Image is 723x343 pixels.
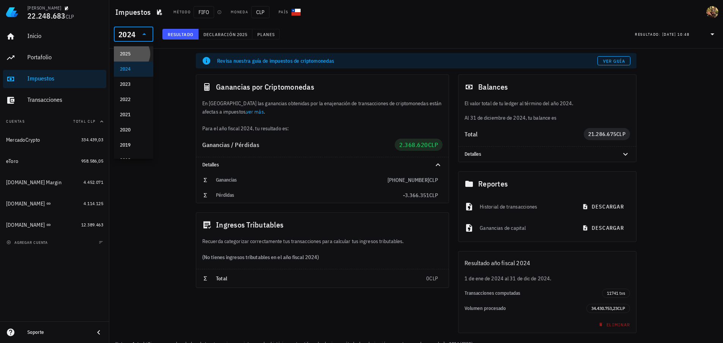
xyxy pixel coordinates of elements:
span: 21.286.675 [588,131,617,138]
div: Balances [458,75,636,99]
div: 2018 [120,157,147,163]
div: [PERSON_NAME] [27,5,61,11]
span: 2.368.620 [399,141,428,149]
span: 22.248.683 [27,11,66,21]
button: descargar [578,200,630,213]
div: Portafolio [27,54,103,61]
div: Ingresos Tributables [196,213,449,237]
div: MercadoCrypto [6,137,40,143]
div: Detalles [465,151,612,157]
div: Pérdidas [216,192,403,198]
div: (No tienes ingresos tributables en el año fiscal 2024) [196,245,449,269]
div: 2019 [120,142,147,148]
span: 2025 [236,32,247,37]
span: Total [216,275,227,282]
span: Ver guía [603,58,625,64]
a: [DOMAIN_NAME] Margin 4.452.071 [3,173,106,191]
img: LedgiFi [6,6,18,18]
a: Ver guía [597,56,630,65]
div: Resultado: [635,29,662,39]
div: avatar [706,6,718,18]
a: Inicio [3,27,106,46]
span: Eliminar [597,322,630,327]
button: descargar [578,221,630,235]
div: [DATE] 10:48 [662,31,690,38]
div: Transacciones computadas [465,290,602,296]
div: Ganancias [216,177,387,183]
a: Portafolio [3,49,106,67]
span: CLP [428,141,438,149]
div: 2025 [120,51,147,57]
span: Resultado [167,32,194,37]
button: Resultado [162,29,198,40]
div: 1 de ene de 2024 al 31 de dic de 2024. [458,274,636,283]
span: Ganancias / Pérdidas [202,141,259,149]
div: País [279,9,288,15]
div: 2024 [120,66,147,72]
span: 12.389.463 [81,222,103,228]
a: [DOMAIN_NAME] 12.389.463 [3,216,106,234]
div: 2024 [114,27,153,42]
div: Detalles [196,157,449,172]
div: En [GEOGRAPHIC_DATA] las ganancias obtenidas por la enajenación de transacciones de criptomonedas... [196,99,449,133]
span: [PHONE_NUMBER] [387,177,429,183]
div: Ganancias de capital [480,220,571,236]
div: 2022 [120,96,147,103]
div: [DOMAIN_NAME] [6,201,45,207]
h1: Impuestos [115,6,154,18]
div: 2024 [118,31,135,38]
span: 958.586,05 [81,158,103,164]
span: 4.452.071 [83,179,103,185]
button: Eliminar [594,319,633,330]
div: Método [173,9,191,15]
div: Historial de transacciones [480,198,571,215]
a: [DOMAIN_NAME] 4.114.125 [3,194,106,213]
div: Total [465,131,584,137]
span: 34.430.753,23 [591,305,617,311]
span: Total CLP [73,119,96,124]
div: Detalles [202,162,424,168]
div: [DOMAIN_NAME] [6,222,45,228]
span: CLP [429,275,438,282]
span: 11741 txs [607,289,625,297]
a: Transacciones [3,91,106,109]
span: CLP [616,131,625,138]
span: Planes [257,32,275,37]
span: FIFO [194,6,214,18]
div: 2021 [120,112,147,118]
button: Planes [252,29,280,40]
a: Impuestos [3,70,106,88]
div: Resultado:[DATE] 10:48 [630,27,721,41]
div: Al 31 de diciembre de 2024, tu balance es [458,99,636,122]
span: Declaración [203,32,236,37]
div: Reportes [458,172,636,196]
div: Ganancias por Criptomonedas [196,75,449,99]
a: ver más [246,108,264,115]
div: Resultado año fiscal 2024 [458,251,636,274]
div: eToro [6,158,18,164]
p: El valor total de tu ledger al término del año 2024. [465,99,630,107]
a: eToro 958.586,05 [3,152,106,170]
div: Volumen procesado [465,305,586,311]
span: agregar cuenta [8,240,48,245]
span: CLP [66,13,74,20]
div: Revisa nuestra guía de impuestos de criptomonedas [217,57,597,65]
span: descargar [584,224,624,231]
span: 0 [426,275,429,282]
div: 2023 [120,81,147,87]
div: Recuerda categorizar correctamente tus transacciones para calcular tus ingresos tributables. [196,237,449,245]
div: 2020 [120,127,147,133]
span: CLP [251,6,269,18]
button: agregar cuenta [5,239,51,246]
a: MercadoCrypto 334.439,03 [3,131,106,149]
div: Transacciones [27,96,103,103]
div: Impuestos [27,75,103,82]
div: CL-icon [291,8,301,17]
span: 4.114.125 [83,201,103,206]
span: CLP [617,305,625,311]
span: CLP [429,177,438,183]
div: [DOMAIN_NAME] Margin [6,179,61,186]
div: Inicio [27,32,103,40]
div: Soporte [27,329,88,335]
span: 334.439,03 [81,137,103,142]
